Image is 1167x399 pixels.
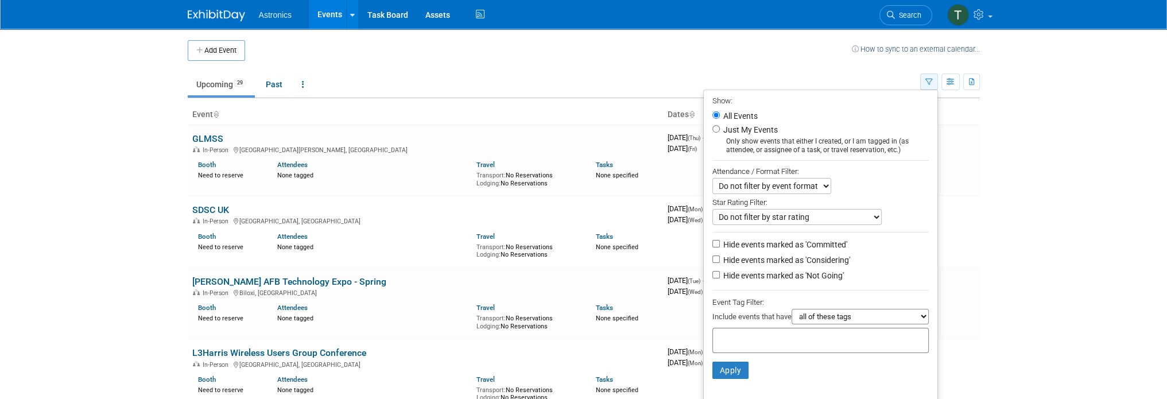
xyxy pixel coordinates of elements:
[668,347,706,356] span: [DATE]
[668,133,704,142] span: [DATE]
[203,289,232,297] span: In-Person
[234,79,246,87] span: 29
[476,241,579,259] div: No Reservations No Reservations
[277,233,308,241] a: Attendees
[203,218,232,225] span: In-Person
[277,375,308,383] a: Attendees
[712,296,929,309] div: Event Tag Filter:
[192,216,658,225] div: [GEOGRAPHIC_DATA], [GEOGRAPHIC_DATA]
[198,304,216,312] a: Booth
[188,73,255,95] a: Upcoming29
[721,239,847,250] label: Hide events marked as 'Committed'
[476,233,495,241] a: Travel
[198,384,261,394] div: Need to reserve
[476,161,495,169] a: Travel
[712,194,929,209] div: Star Rating Filter:
[596,161,613,169] a: Tasks
[668,358,703,367] span: [DATE]
[688,206,703,212] span: (Mon)
[596,304,613,312] a: Tasks
[193,289,200,295] img: In-Person Event
[476,386,506,394] span: Transport:
[596,315,638,322] span: None specified
[668,204,706,213] span: [DATE]
[198,312,261,323] div: Need to reserve
[596,233,613,241] a: Tasks
[277,169,468,180] div: None tagged
[203,361,232,369] span: In-Person
[712,93,929,107] div: Show:
[688,135,700,141] span: (Thu)
[198,375,216,383] a: Booth
[198,233,216,241] a: Booth
[192,133,223,144] a: GLMSS
[895,11,921,20] span: Search
[277,384,468,394] div: None tagged
[688,146,697,152] span: (Fri)
[668,215,703,224] span: [DATE]
[689,110,695,119] a: Sort by Start Date
[688,278,700,284] span: (Tue)
[688,289,703,295] span: (Wed)
[476,169,579,187] div: No Reservations No Reservations
[721,112,758,120] label: All Events
[213,110,219,119] a: Sort by Event Name
[688,217,703,223] span: (Wed)
[712,137,929,154] div: Only show events that either I created, or I am tagged in (as attendee, or assignee of a task, or...
[596,243,638,251] span: None specified
[712,309,929,328] div: Include events that have
[192,359,658,369] div: [GEOGRAPHIC_DATA], [GEOGRAPHIC_DATA]
[198,169,261,180] div: Need to reserve
[947,4,969,26] img: Tiffany Branin
[712,362,749,379] button: Apply
[277,312,468,323] div: None tagged
[879,5,932,25] a: Search
[193,146,200,152] img: In-Person Event
[198,161,216,169] a: Booth
[192,288,658,297] div: Biloxi, [GEOGRAPHIC_DATA]
[476,180,501,187] span: Lodging:
[203,146,232,154] span: In-Person
[596,375,613,383] a: Tasks
[721,124,778,135] label: Just My Events
[188,10,245,21] img: ExhibitDay
[476,304,495,312] a: Travel
[476,243,506,251] span: Transport:
[688,360,703,366] span: (Mon)
[198,241,261,251] div: Need to reserve
[721,254,850,266] label: Hide events marked as 'Considering'
[259,10,292,20] span: Astronics
[476,375,495,383] a: Travel
[192,204,229,215] a: SDSC UK
[688,349,703,355] span: (Mon)
[188,105,663,125] th: Event
[192,145,658,154] div: [GEOGRAPHIC_DATA][PERSON_NAME], [GEOGRAPHIC_DATA]
[192,276,386,287] a: [PERSON_NAME] AFB Technology Expo - Spring
[596,386,638,394] span: None specified
[702,276,704,285] span: -
[193,218,200,223] img: In-Person Event
[476,312,579,330] div: No Reservations No Reservations
[476,172,506,179] span: Transport:
[702,133,704,142] span: -
[192,347,366,358] a: L3Harris Wireless Users Group Conference
[188,40,245,61] button: Add Event
[193,361,200,367] img: In-Person Event
[852,45,980,53] a: How to sync to an external calendar...
[721,270,844,281] label: Hide events marked as 'Not Going'
[712,165,929,178] div: Attendance / Format Filter:
[663,105,821,125] th: Dates
[277,304,308,312] a: Attendees
[476,315,506,322] span: Transport:
[476,323,501,330] span: Lodging:
[668,287,703,296] span: [DATE]
[668,144,697,153] span: [DATE]
[257,73,291,95] a: Past
[596,172,638,179] span: None specified
[277,161,308,169] a: Attendees
[277,241,468,251] div: None tagged
[668,276,704,285] span: [DATE]
[476,251,501,258] span: Lodging:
